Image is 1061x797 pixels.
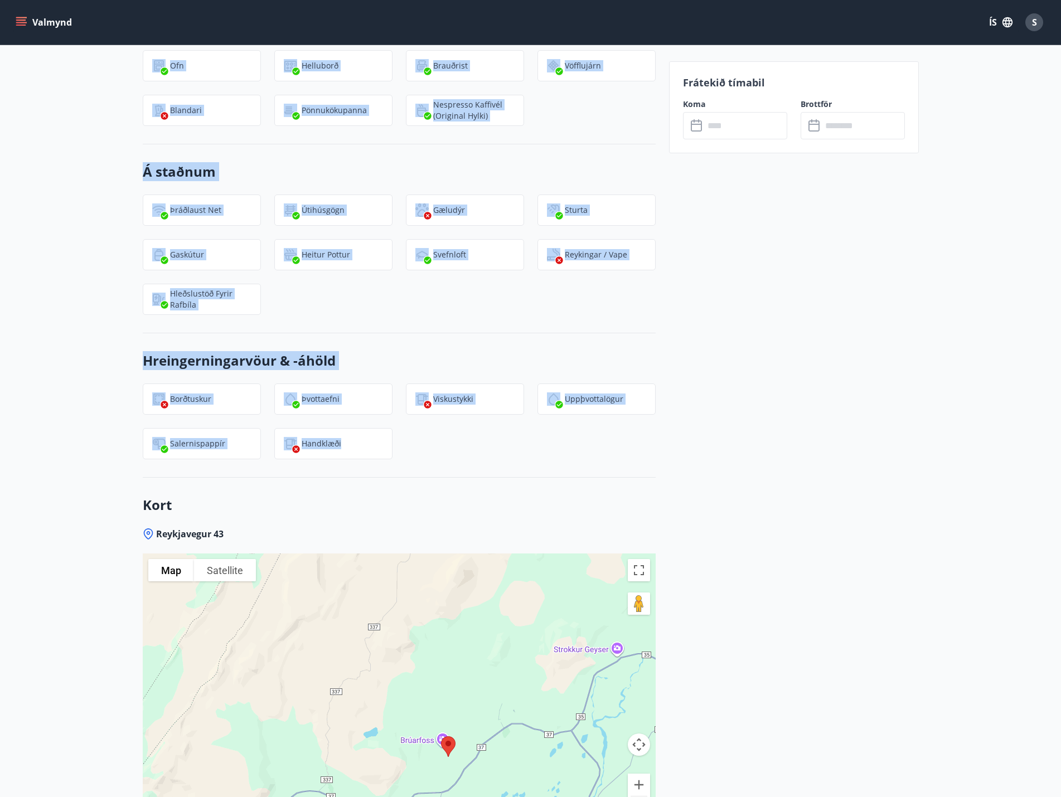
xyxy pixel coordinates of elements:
[1021,9,1048,36] button: S
[284,104,297,117] img: iD5lXcpCL53JGFiihL3Wnkq7U1vibrYjvSU81JPM.svg
[683,75,905,90] p: Frátekið tímabil
[433,99,515,122] p: Nespresso kaffivél (Original hylki)
[170,438,225,449] p: Salernispappír
[628,592,650,615] button: Drag Pegman onto the map to open Street View
[565,205,588,216] p: Sturta
[284,203,297,217] img: zl1QXYWpuXQflmynrNOhYvHk3MCGPnvF2zCJrr1J.svg
[628,733,650,756] button: Map camera controls
[148,559,194,581] button: Show street map
[152,437,166,450] img: JsUkc86bAWErts0UzsjU3lk4pw2986cAIPoh8Yw7.svg
[170,249,204,260] p: Gaskútur
[683,99,787,110] label: Koma
[565,393,623,405] p: Uppþvottalögur
[284,248,297,261] img: h89QDIuHlAdpqTriuIvuEWkTH976fOgBEOOeu1mi.svg
[433,249,466,260] p: Svefnloft
[302,438,341,449] p: Handklæði
[547,392,560,406] img: y5Bi4hK1jQC9cBVbXcWRSDyXCR2Ut8Z2VPlYjj17.svg
[547,59,560,72] img: I6yc7n08mHczeLw8NTcFixl2JUhVGZy2Gh8TEZ9K.svg
[302,60,338,71] p: Helluborð
[170,393,211,405] p: Borðtuskur
[415,59,429,72] img: eXskhI6PfzAYYayp6aE5zL2Gyf34kDYkAHzo7Blm.svg
[170,288,251,310] p: Hleðslustöð fyrir rafbíla
[565,249,627,260] p: Reykingar / Vape
[152,392,166,406] img: FQTGzxj9jDlMaBqrp2yyjtzD4OHIbgqFuIf1EfZm.svg
[415,248,429,261] img: dbi0fcnBYsvu4k1gcwMltnZT9svnGSyCOUrTI4hU.svg
[152,293,166,306] img: nH7E6Gw2rvWFb8XaSdRp44dhkQaj4PJkOoRYItBQ.svg
[415,392,429,406] img: tIVzTFYizac3SNjIS52qBBKOADnNn3qEFySneclv.svg
[170,60,184,71] p: Ofn
[13,12,76,32] button: menu
[565,60,601,71] p: Vöfflujárn
[801,99,905,110] label: Brottför
[547,203,560,217] img: fkJ5xMEnKf9CQ0V6c12WfzkDEsV4wRmoMqv4DnVF.svg
[433,393,473,405] p: Viskustykki
[170,105,202,116] p: Blandari
[983,12,1019,32] button: ÍS
[302,205,345,216] p: Útihúsgögn
[152,203,166,217] img: HJRyFFsYp6qjeUYhR4dAD8CaCEsnIFYZ05miwXoh.svg
[302,249,350,260] p: Heitur pottur
[415,104,429,117] img: RSvEtyHTX0z5C8WOz22BzenH5m0iqiPWWfEDpTRq.svg
[170,205,221,216] p: Þráðlaust net
[143,162,656,181] h3: Á staðnum
[143,351,656,370] h3: Hreingerningarvöur & -áhöld
[156,528,224,540] span: Reykjavegur 43
[547,248,560,261] img: QNIUl6Cv9L9rHgMXwuzGLuiJOj7RKqxk9mBFPqjq.svg
[152,248,166,261] img: 8ENmoI4irXQYYuBMoT0A4RDwxVOScARjCaqz7yHU.svg
[143,495,656,514] h3: Kort
[302,105,367,116] p: Pönnukökupanna
[433,205,465,216] p: Gæludýr
[302,393,340,405] p: Þvottaefni
[194,559,256,581] button: Show satellite imagery
[152,104,166,117] img: NBqKxiVlHX1DkyJj0BYdr58VqCK6V7O2T99h1KU1.svg
[433,60,468,71] p: Brauðrist
[628,559,650,581] button: Toggle fullscreen view
[284,59,297,72] img: 9R1hYb2mT2cBJz2TGv4EKaumi4SmHMVDNXcQ7C8P.svg
[415,203,429,217] img: pxcaIm5dSOV3FS4whs1soiYWTwFQvksT25a9J10C.svg
[1032,16,1037,28] span: S
[152,59,166,72] img: zPVQBp9blEdIFer1EsEXGkdLSf6HnpjwYpytJsbc.svg
[628,774,650,796] button: Zoom in
[284,437,297,450] img: uiBtL0ikWr40dZiggAgPY6zIBwQcLm3lMVfqTObx.svg
[284,392,297,406] img: PMt15zlZL5WN7A8x0Tvk8jOMlfrCEhCcZ99roZt4.svg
